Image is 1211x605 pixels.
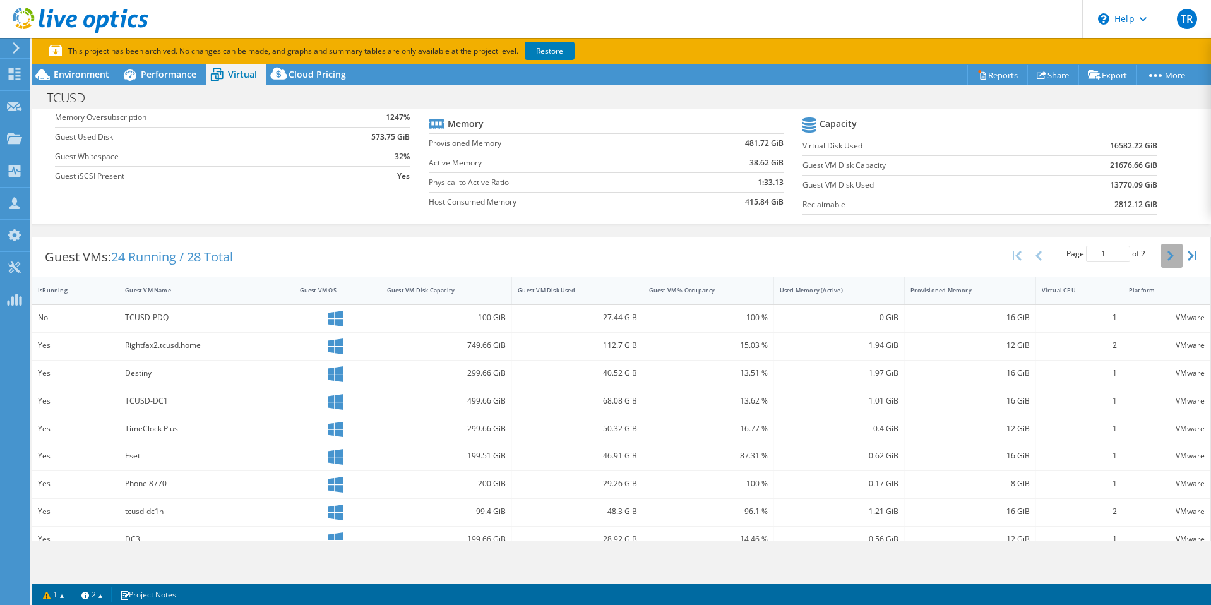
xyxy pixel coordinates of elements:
label: Guest Whitespace [55,150,325,163]
b: 21676.66 GiB [1110,159,1157,172]
div: 16 GiB [910,449,1029,463]
div: 1 [1042,394,1117,408]
div: Guest VM Disk Used [518,286,621,294]
div: 1.01 GiB [780,394,898,408]
div: 16 GiB [910,311,1029,325]
a: 2 [73,587,112,602]
div: 99.4 GiB [387,505,506,518]
b: 16582.22 GiB [1110,140,1157,152]
div: Yes [38,505,113,518]
div: 499.66 GiB [387,394,506,408]
div: 0.62 GiB [780,449,898,463]
span: Environment [54,68,109,80]
a: More [1136,65,1195,85]
div: 29.26 GiB [518,477,636,491]
div: Yes [38,422,113,436]
div: 199.66 GiB [387,532,506,546]
b: Yes [397,170,410,183]
div: 100 GiB [387,311,506,325]
div: VMware [1129,394,1205,408]
svg: \n [1098,13,1109,25]
b: 38.62 GiB [749,157,784,169]
b: 2812.12 GiB [1114,198,1157,211]
div: Guest VM Disk Capacity [387,286,491,294]
div: 50.32 GiB [518,422,636,436]
b: 415.84 GiB [745,196,784,208]
div: 15.03 % [649,338,768,352]
div: 1.97 GiB [780,366,898,380]
div: Yes [38,394,113,408]
div: Phone 8770 [125,477,287,491]
div: VMware [1129,477,1205,491]
span: TR [1177,9,1197,29]
div: 100 % [649,311,768,325]
div: tcusd-dc1n [125,505,287,518]
label: Guest VM Disk Capacity [802,159,1035,172]
div: 12 GiB [910,338,1029,352]
a: Project Notes [111,587,185,602]
div: 1 [1042,366,1117,380]
div: 27.44 GiB [518,311,636,325]
b: 1247% [386,111,410,124]
span: Cloud Pricing [289,68,346,80]
div: VMware [1129,532,1205,546]
div: 12 GiB [910,422,1029,436]
b: 573.75 GiB [371,131,410,143]
label: Virtual Disk Used [802,140,1035,152]
b: 13770.09 GiB [1110,179,1157,191]
div: 96.1 % [649,505,768,518]
label: Reclaimable [802,198,1035,211]
div: 1 [1042,449,1117,463]
div: Guest VM Name [125,286,272,294]
span: 2 [1141,248,1145,259]
div: 16.77 % [649,422,768,436]
p: This project has been archived. No changes can be made, and graphs and summary tables are only av... [49,44,668,58]
b: 32% [395,150,410,163]
div: IsRunning [38,286,98,294]
div: 2 [1042,338,1117,352]
label: Physical to Active Ratio [429,176,681,189]
div: 28.92 GiB [518,532,636,546]
div: Yes [38,338,113,352]
div: Rightfax2.tcusd.home [125,338,287,352]
div: 48.3 GiB [518,505,636,518]
div: 16 GiB [910,366,1029,380]
a: Share [1027,65,1079,85]
div: Platform [1129,286,1190,294]
div: 14.46 % [649,532,768,546]
div: VMware [1129,505,1205,518]
div: 1.94 GiB [780,338,898,352]
label: Guest VM Disk Used [802,179,1035,191]
div: 0 GiB [780,311,898,325]
div: 2 [1042,505,1117,518]
div: 1 [1042,422,1117,436]
div: 0.4 GiB [780,422,898,436]
b: Capacity [820,117,857,130]
label: Guest iSCSI Present [55,170,325,183]
a: Reports [967,65,1028,85]
div: 749.66 GiB [387,338,506,352]
div: TCUSD-PDQ [125,311,287,325]
div: Yes [38,477,113,491]
div: Guest VM % Occupancy [649,286,753,294]
div: 8 GiB [910,477,1029,491]
div: VMware [1129,338,1205,352]
div: VMware [1129,311,1205,325]
div: Provisioned Memory [910,286,1014,294]
span: Performance [141,68,196,80]
h1: TCUSD [41,91,105,105]
div: 1 [1042,532,1117,546]
div: Yes [38,449,113,463]
div: TCUSD-DC1 [125,394,287,408]
div: No [38,311,113,325]
div: 13.62 % [649,394,768,408]
div: 1.21 GiB [780,505,898,518]
div: 199.51 GiB [387,449,506,463]
label: Provisioned Memory [429,137,681,150]
span: Page of [1066,246,1145,262]
div: 112.7 GiB [518,338,636,352]
b: Memory [448,117,484,130]
div: Guest VM OS [300,286,360,294]
div: 0.56 GiB [780,532,898,546]
div: VMware [1129,449,1205,463]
